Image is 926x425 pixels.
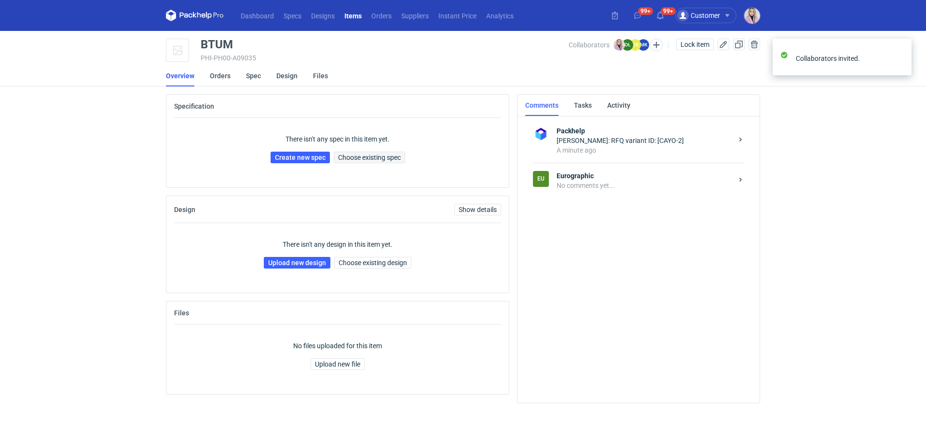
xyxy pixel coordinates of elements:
[718,39,729,50] button: Edit item
[334,257,411,269] button: Choose existing design
[367,10,396,21] a: Orders
[396,10,434,21] a: Suppliers
[569,41,610,49] span: Collaborators
[676,39,714,50] button: Lock item
[574,95,592,116] a: Tasks
[334,152,405,163] button: Choose existing spec
[533,171,549,187] figcaption: Eu
[613,39,625,51] img: Klaudia Wiśniewska
[557,145,733,155] div: A minute ago
[525,95,558,116] a: Comments
[210,65,231,86] a: Orders
[733,39,745,50] button: Duplicate Item
[313,65,328,86] a: Files
[533,171,549,187] div: Eurographic
[630,8,645,23] button: 99+
[201,54,569,62] div: PHI-PH00-A09035
[557,126,733,136] strong: Packhelp
[293,341,382,351] p: No files uploaded for this item
[629,39,641,51] figcaption: DK
[557,181,733,190] div: No comments yet...
[897,53,904,63] button: close
[796,54,897,63] div: Collaborators invited.
[557,171,733,181] strong: Eurographic
[533,126,549,142] img: Packhelp
[338,154,401,161] span: Choose existing spec
[174,102,214,110] h2: Specification
[744,8,760,24] img: Klaudia Wiśniewska
[166,10,224,21] svg: Packhelp Pro
[286,134,390,144] p: There isn't any spec in this item yet.
[166,65,194,86] a: Overview
[340,10,367,21] a: Items
[271,152,330,163] a: Create new spec
[653,8,668,23] button: 99+
[638,39,649,51] figcaption: MK
[454,204,501,215] a: Show details
[675,8,744,23] button: Customer
[201,39,233,50] div: BTUM
[174,309,189,317] h2: Files
[246,65,261,86] a: Spec
[677,10,720,21] div: Customer
[749,39,760,50] button: Delete item
[174,206,195,213] h2: Design
[681,41,709,48] span: Lock item
[264,257,330,269] a: Upload new design
[557,136,733,145] div: [PERSON_NAME]: RFQ variant ID: [CAYO-2]
[315,361,360,368] span: Upload new file
[279,10,306,21] a: Specs
[339,259,407,266] span: Choose existing design
[236,10,279,21] a: Dashboard
[650,39,663,51] button: Edit collaborators
[306,10,340,21] a: Designs
[622,39,633,51] figcaption: OŁ
[481,10,518,21] a: Analytics
[311,358,365,370] button: Upload new file
[434,10,481,21] a: Instant Price
[283,240,393,249] p: There isn't any design in this item yet.
[607,95,630,116] a: Activity
[276,65,298,86] a: Design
